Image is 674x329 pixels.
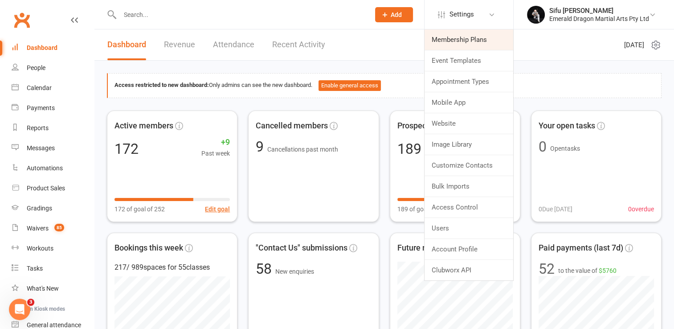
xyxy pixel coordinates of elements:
a: Dashboard [107,29,146,60]
a: Workouts [12,239,94,259]
span: $5760 [599,267,617,274]
a: Recent Activity [272,29,325,60]
span: [DATE] [624,40,644,50]
span: Add [391,11,402,18]
div: General attendance [27,321,81,329]
span: Past week [201,148,230,158]
div: Calendar [27,84,52,91]
img: thumb_image1710756300.png [527,6,545,24]
div: Payments [27,104,55,111]
a: Website [425,113,513,134]
div: 172 [114,142,139,156]
div: People [27,64,45,71]
span: Your open tasks [539,119,595,132]
div: Emerald Dragon Martial Arts Pty Ltd [549,15,649,23]
a: Reports [12,118,94,138]
span: New enquiries [275,268,314,275]
a: Mobile App [425,92,513,113]
a: Messages [12,138,94,158]
span: 85 [54,224,64,231]
a: Dashboard [12,38,94,58]
a: Clubworx API [425,260,513,280]
a: Bulk Imports [425,176,513,197]
div: Gradings [27,205,52,212]
div: Tasks [27,265,43,272]
span: Open tasks [550,145,580,152]
a: People [12,58,94,78]
div: 0 [539,140,547,154]
a: What's New [12,279,94,299]
a: Payments [12,98,94,118]
span: Future revenue [397,242,451,255]
a: Product Sales [12,178,94,198]
div: Messages [27,144,55,152]
div: 52 [539,262,555,276]
span: Cancellations past month [267,146,338,153]
div: What's New [27,285,59,292]
a: Waivers 85 [12,218,94,239]
iframe: Intercom live chat [9,299,30,320]
a: Clubworx [11,9,33,31]
a: Attendance [213,29,254,60]
span: 189 of goal of 350 [397,204,448,214]
div: Reports [27,124,49,132]
a: Image Library [425,134,513,155]
span: 0 Due [DATE] [539,204,572,214]
span: 172 of goal of 252 [114,204,165,214]
div: Dashboard [27,44,57,51]
div: Sifu [PERSON_NAME] [549,7,649,15]
button: Enable general access [319,80,381,91]
a: Event Templates [425,50,513,71]
a: Users [425,218,513,239]
a: Appointment Types [425,71,513,92]
div: Product Sales [27,185,65,192]
div: Automations [27,164,63,172]
span: 0 overdue [628,204,654,214]
a: Customize Contacts [425,155,513,176]
strong: Access restricted to new dashboard: [114,82,209,88]
a: Revenue [164,29,195,60]
span: 3 [27,299,34,306]
a: Gradings [12,198,94,218]
span: "Contact Us" submissions [256,242,347,255]
span: Cancelled members [256,119,328,132]
input: Search... [117,8,364,21]
span: 58 [256,260,275,277]
div: 189 [397,142,421,156]
span: 9 [256,138,267,155]
span: Bookings this week [114,242,183,255]
a: Access Control [425,197,513,218]
button: Add [375,7,413,22]
span: to the value of [558,266,617,276]
span: +9 [201,136,230,149]
div: Only admins can see the new dashboard. [114,80,654,91]
a: Tasks [12,259,94,279]
a: Membership Plans [425,29,513,50]
div: Waivers [27,225,49,232]
div: 217 / 989 spaces for 55 classes [114,262,230,273]
a: Calendar [12,78,94,98]
div: Workouts [27,245,53,252]
span: Active members [114,119,173,132]
span: Settings [449,4,474,25]
a: Automations [12,158,94,178]
button: Edit goal [205,204,230,214]
a: Account Profile [425,239,513,259]
span: Paid payments (last 7d) [539,242,623,255]
span: Prospects [397,119,433,132]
